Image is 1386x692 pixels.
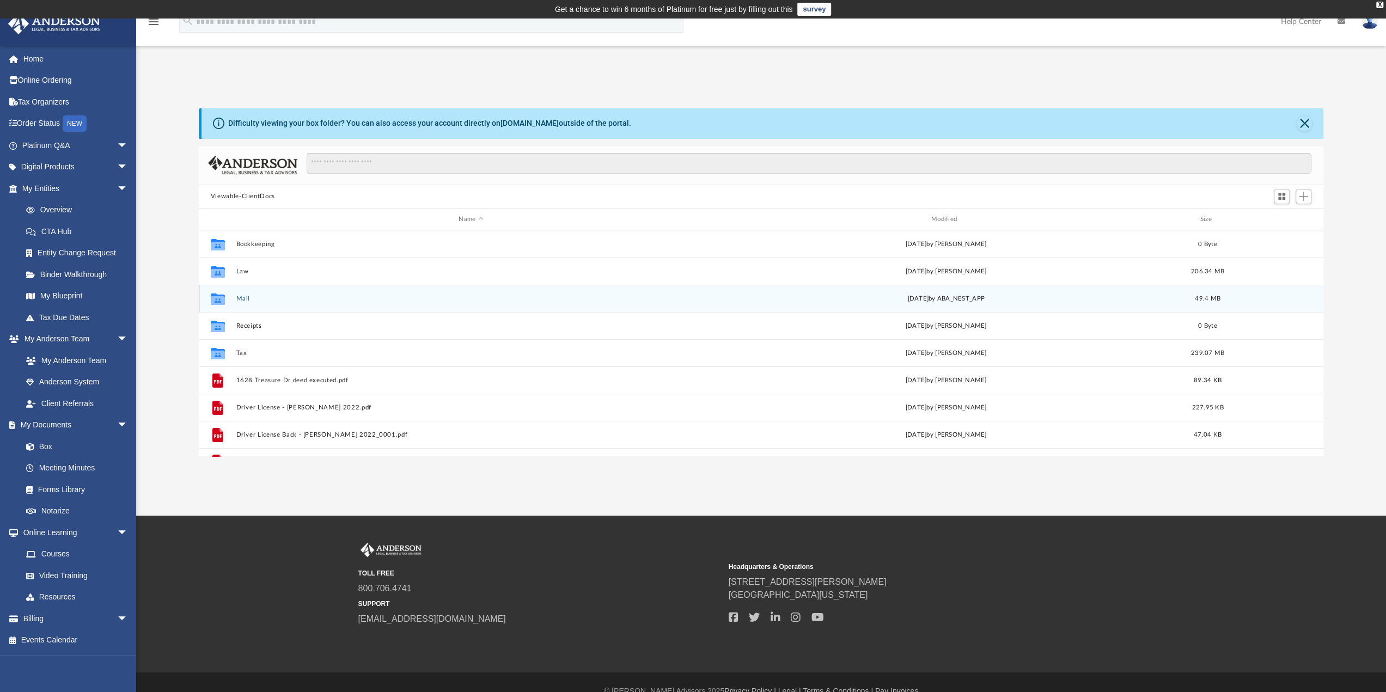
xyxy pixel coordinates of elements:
[15,350,133,371] a: My Anderson Team
[15,479,133,500] a: Forms Library
[15,307,144,328] a: Tax Due Dates
[907,296,929,302] span: [DATE]
[236,295,706,302] button: Mail
[1191,268,1224,274] span: 206.34 MB
[1192,405,1223,411] span: 227.95 KB
[1361,14,1378,29] img: User Pic
[236,431,706,438] button: Driver License Back - [PERSON_NAME] 2022_0001.pdf
[117,156,139,179] span: arrow_drop_down
[235,215,706,224] div: Name
[15,264,144,285] a: Binder Walkthrough
[117,414,139,437] span: arrow_drop_down
[236,377,706,384] button: 1628 Treasure Dr deed executed.pdf
[1296,189,1312,204] button: Add
[1376,2,1383,8] div: close
[147,21,160,28] a: menu
[500,119,559,127] a: [DOMAIN_NAME]
[15,457,139,479] a: Meeting Minutes
[8,328,139,350] a: My Anderson Teamarrow_drop_down
[15,393,139,414] a: Client Referrals
[63,115,87,132] div: NEW
[236,241,706,248] button: Bookkeeping
[1191,350,1224,356] span: 239.07 MB
[711,294,1181,304] div: by ABA_NEST_APP
[8,414,139,436] a: My Documentsarrow_drop_down
[358,599,721,609] small: SUPPORT
[358,614,506,623] a: [EMAIL_ADDRESS][DOMAIN_NAME]
[729,562,1091,572] small: Headquarters & Operations
[711,240,1181,249] div: [DATE] by [PERSON_NAME]
[1234,215,1310,224] div: id
[8,177,144,199] a: My Entitiesarrow_drop_down
[8,608,144,629] a: Billingarrow_drop_down
[204,215,231,224] div: id
[15,242,144,264] a: Entity Change Request
[1194,432,1222,438] span: 47.04 KB
[1195,296,1220,302] span: 49.4 MB
[15,543,139,565] a: Courses
[1198,241,1217,247] span: 0 Byte
[236,322,706,329] button: Receipts
[211,192,275,201] button: Viewable-ClientDocs
[358,584,412,593] a: 800.706.4741
[8,113,144,135] a: Order StatusNEW
[1297,116,1312,131] button: Close
[147,15,160,28] i: menu
[711,348,1181,358] div: [DATE] by [PERSON_NAME]
[15,285,139,307] a: My Blueprint
[8,629,144,651] a: Events Calendar
[1194,377,1222,383] span: 89.34 KB
[1274,189,1290,204] button: Switch to Grid View
[711,267,1181,277] div: [DATE] by [PERSON_NAME]
[117,328,139,351] span: arrow_drop_down
[729,590,868,599] a: [GEOGRAPHIC_DATA][US_STATE]
[182,15,194,27] i: search
[711,376,1181,385] div: [DATE] by [PERSON_NAME]
[1198,323,1217,329] span: 0 Byte
[199,230,1323,456] div: grid
[117,522,139,544] span: arrow_drop_down
[358,568,721,578] small: TOLL FREE
[15,565,133,586] a: Video Training
[15,371,139,393] a: Anderson System
[8,156,144,178] a: Digital Productsarrow_drop_down
[15,500,139,522] a: Notarize
[15,199,144,221] a: Overview
[8,522,139,543] a: Online Learningarrow_drop_down
[8,91,144,113] a: Tax Organizers
[555,3,793,16] div: Get a chance to win 6 months of Platinum for free just by filling out this
[236,404,706,411] button: Driver License - [PERSON_NAME] 2022.pdf
[8,134,144,156] a: Platinum Q&Aarrow_drop_down
[1186,215,1229,224] div: Size
[8,48,144,70] a: Home
[117,177,139,200] span: arrow_drop_down
[117,608,139,630] span: arrow_drop_down
[711,403,1181,413] div: [DATE] by [PERSON_NAME]
[15,586,139,608] a: Resources
[8,70,144,91] a: Online Ordering
[729,577,887,586] a: [STREET_ADDRESS][PERSON_NAME]
[5,13,103,34] img: Anderson Advisors Platinum Portal
[307,153,1311,174] input: Search files and folders
[236,268,706,275] button: Law
[228,118,631,129] div: Difficulty viewing your box folder? You can also access your account directly on outside of the p...
[711,321,1181,331] div: [DATE] by [PERSON_NAME]
[117,134,139,157] span: arrow_drop_down
[797,3,831,16] a: survey
[358,543,424,557] img: Anderson Advisors Platinum Portal
[236,350,706,357] button: Tax
[711,430,1181,440] div: [DATE] by [PERSON_NAME]
[15,436,133,457] a: Box
[15,221,144,242] a: CTA Hub
[711,215,1181,224] div: Modified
